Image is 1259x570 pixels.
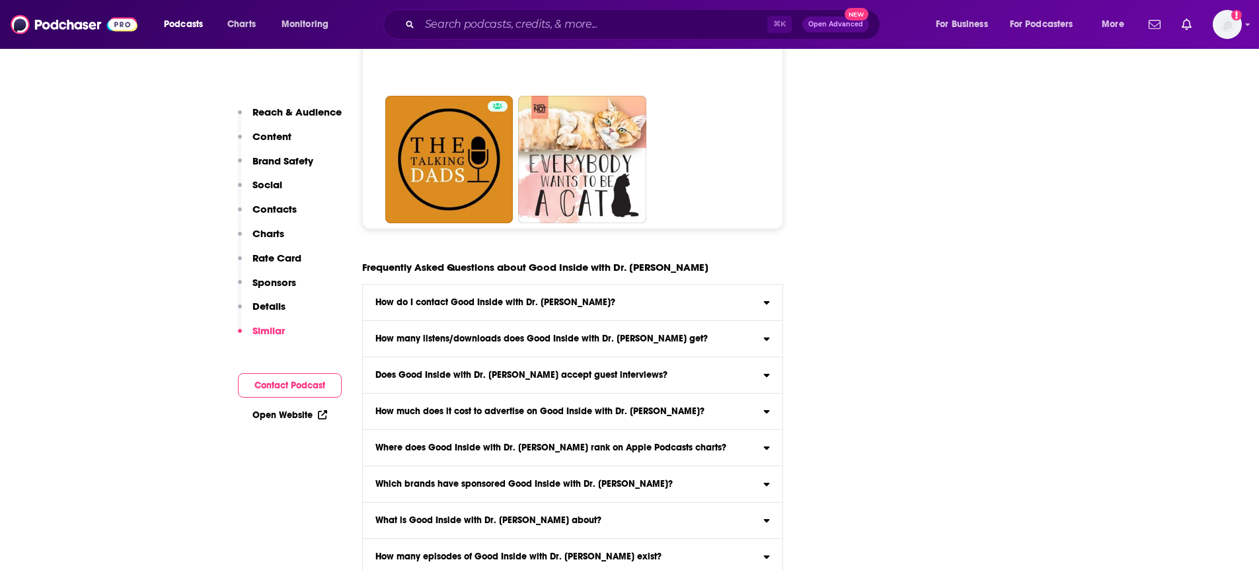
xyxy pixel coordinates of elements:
[375,298,615,307] h3: How do I contact Good Inside with Dr. [PERSON_NAME]?
[252,300,286,312] p: Details
[375,552,662,561] h3: How many episodes of Good Inside with Dr. [PERSON_NAME] exist?
[362,261,708,273] h3: Frequently Asked Questions about Good Inside with Dr. [PERSON_NAME]
[252,106,342,118] p: Reach & Audience
[936,15,988,34] span: For Business
[238,203,297,227] button: Contacts
[252,227,284,240] p: Charts
[1010,15,1073,34] span: For Podcasters
[252,178,282,191] p: Social
[238,130,291,155] button: Content
[252,276,296,289] p: Sponsors
[238,155,313,179] button: Brand Safety
[238,106,342,130] button: Reach & Audience
[845,8,868,20] span: New
[238,252,301,276] button: Rate Card
[375,407,705,416] h3: How much does it cost to advertise on Good Inside with Dr. [PERSON_NAME]?
[238,178,282,203] button: Social
[238,276,296,301] button: Sponsors
[227,15,256,34] span: Charts
[1176,13,1197,36] a: Show notifications dropdown
[238,373,342,398] button: Contact Podcast
[375,480,673,489] h3: Which brands have sponsored Good Inside with Dr. [PERSON_NAME]?
[238,300,286,324] button: Details
[375,334,708,343] h3: How many listens/downloads does Good Inside with Dr. [PERSON_NAME] get?
[420,14,767,35] input: Search podcasts, credits, & more...
[11,12,137,37] img: Podchaser - Follow, Share and Rate Podcasts
[1213,10,1242,39] button: Show profile menu
[155,14,220,35] button: open menu
[252,252,301,264] p: Rate Card
[252,203,297,215] p: Contacts
[164,15,203,34] span: Podcasts
[1143,13,1166,36] a: Show notifications dropdown
[396,9,893,40] div: Search podcasts, credits, & more...
[252,410,327,421] a: Open Website
[1001,14,1092,35] button: open menu
[1231,10,1242,20] svg: Add a profile image
[252,130,291,143] p: Content
[375,516,601,525] h3: What is Good Inside with Dr. [PERSON_NAME] about?
[1102,15,1124,34] span: More
[802,17,869,32] button: Open AdvancedNew
[927,14,1005,35] button: open menu
[1213,10,1242,39] span: Logged in as lkrain
[282,15,328,34] span: Monitoring
[238,324,285,349] button: Similar
[238,227,284,252] button: Charts
[272,14,346,35] button: open menu
[252,324,285,337] p: Similar
[808,21,863,28] span: Open Advanced
[375,371,668,380] h3: Does Good Inside with Dr. [PERSON_NAME] accept guest interviews?
[219,14,264,35] a: Charts
[252,155,313,167] p: Brand Safety
[767,16,792,33] span: ⌘ K
[1213,10,1242,39] img: User Profile
[375,443,726,452] h3: Where does Good Inside with Dr. [PERSON_NAME] rank on Apple Podcasts charts?
[1092,14,1141,35] button: open menu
